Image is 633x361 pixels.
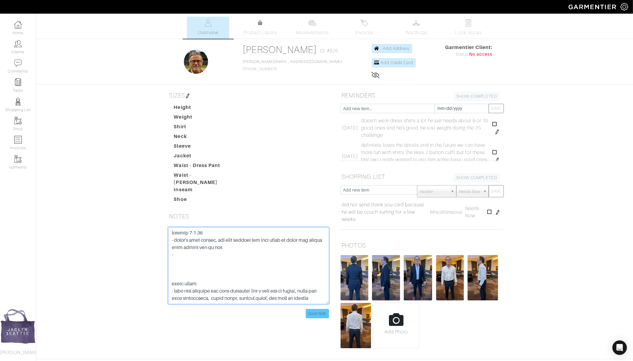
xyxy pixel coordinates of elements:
img: stylists-icon-eb353228a002819b7ec25b43dbf5f0378dd9e0616d9560372ff212230b889e62.png [14,98,22,105]
img: wardrobe-487a4870c1b7c33e795ec22d11cfc2ed9d08956e64fb3008fe2437562e282088.svg [413,19,420,27]
input: Add new item [341,185,418,195]
span: Look Books [455,29,482,36]
a: Measurements [291,17,334,39]
span: Invoices [355,29,374,36]
dt: Shoe [169,196,238,205]
span: ID: #826 [320,47,338,54]
img: clients-icon-6bae9207a08558b7cb47a8932f037763ab4055f8c8b6bfacd5dc20c3e0201464.png [14,40,22,48]
a: Add Credit Card [372,58,416,67]
img: reminder-icon-8004d30b9f0a5d33ae49ab947aed9ed385cf756f9e5892f1edd6e32f2345188e.png [14,78,22,86]
input: Save Note [306,309,329,318]
a: [PERSON_NAME][EMAIL_ADDRESS][DOMAIN_NAME] [243,60,342,64]
img: JSEXsfoQMHAr56GfGq1UkSr2 [404,255,432,300]
span: Garmentier Client: [445,44,492,51]
a: did not send thank you card because he will be couch surfing for a few weeks. [342,201,427,223]
a: SHOW COMPLETED [454,92,500,101]
a: Overview [187,17,229,39]
dt: Shirt [169,123,238,133]
img: comment-icon-a0a6a9ef722e966f86d9cbdc48e553b5cf19dbc54f86b18d962a5391bc8f6eb6.png [14,59,22,67]
dt: Weight [169,113,238,123]
img: orders-icon-0abe47150d42831381b5fb84f609e132dff9fe21cb692f30cb5eec754e2cba89.png [14,136,22,143]
h5: NOTES [167,210,330,222]
span: Miscellaneous [430,209,462,215]
span: definitely loves the details and in the future we can have more fun with shirts (he likes 2 butto... [361,142,489,171]
span: Add Credit Card [381,60,413,65]
img: garments-icon-b7da505a4dc4fd61783c78ac3ca0ef83fa9d6f193b1c9dc38574b1d14d53ca28.png [14,117,22,124]
a: Wardrobe [395,17,438,39]
a: Add Address [372,44,413,53]
h5: REMINDERS [339,89,503,101]
dt: Jacket [169,152,238,162]
span: Needs Now [465,206,479,218]
h5: PHOTOS [339,239,503,251]
img: dashboard-icon-dbcd8f5a0b271acd01030246c82b418ddd0df26cd7fceb0bd07c9910d44c42f6.png [14,21,22,28]
h5: SIZES [167,89,330,101]
img: basicinfo-40fd8af6dae0f16599ec9e87c0ef1c0a1fdea2edbe929e3d69a839185d80c458.svg [204,19,212,27]
img: gear-icon-white-bd11855cb880d31180b6d7d6211b90ccbf57a29d726f0c71d8c61bd08dd39cc2.png [621,3,628,11]
dt: Waist - Dress Pant [169,162,238,172]
dt: Height [169,104,238,113]
span: Product Library [243,29,277,36]
img: CRdxyXwnRXKXn2sxPyskGQC2 [341,255,368,300]
img: T24Bz1d88n8MAUi3utKi7k2H [341,303,371,348]
img: UedatSEgSUUEHcB3UYKf8ck2 [468,255,498,300]
span: Needs Now [459,185,480,198]
dt: Inseam [169,186,238,196]
span: [PHONE_NUMBER] [243,60,342,71]
a: [PERSON_NAME] [243,44,317,55]
dt: Sleeve [169,143,238,152]
img: garmentier-logo-header-white-b43fb05a5012e4ada735d5af1a66efaba907eab6374d6393d1fbf88cb4ef424d.png [566,2,621,12]
img: J4gxt1efGgEqCK32dJ57gQ5w [436,255,464,300]
span: Retailer [420,185,448,198]
input: Add new item... [341,104,435,113]
img: measurements-466bbee1fd09ba9460f595b01e5d73f9e2bff037440d3c8f018324cb6cdf7a4a.svg [308,19,316,27]
div: Open Intercom Messenger [612,340,627,355]
span: [DATE] [342,124,358,132]
img: MDGKHn2jqDqzxJ27nnsj26P7 [372,255,400,300]
span: Overview [198,29,218,36]
img: orders-27d20c2124de7fd6de4e0e44c1d41de31381a507db9b33961299e4e07d508b8c.svg [361,19,368,27]
a: Look Books [447,17,490,39]
span: doesn't wear dress shirts a lot he just needs about 9 or 10 good ones and he's good. he lost weig... [361,117,489,139]
span: No access [469,51,492,58]
span: Wardrobe [406,29,427,36]
a: SHOW COMPLETED [454,173,500,182]
dt: Waist - [PERSON_NAME] [169,172,238,186]
button: SAVE [489,104,504,113]
textarea: lorem ipsum: - dolo sita consecte adi elit seddoeius (tem i utla etd ma aliqu), enima mini veni q... [168,227,329,304]
img: pen-cf24a1663064a2ec1b9c1bd2387e9de7a2fa800b781884d57f21acf72779bad2.png [495,130,500,134]
a: Product Library [239,19,281,36]
img: pen-cf24a1663064a2ec1b9c1bd2387e9de7a2fa800b781884d57f21acf72779bad2.png [185,94,190,98]
img: pen-cf24a1663064a2ec1b9c1bd2387e9de7a2fa800b781884d57f21acf72779bad2.png [495,158,500,162]
h5: SHOPPING LIST [339,171,503,183]
img: todo-9ac3debb85659649dc8f770b8b6100bb5dab4b48dedcbae339e5042a72dfd3cc.svg [465,19,472,27]
img: pen-cf24a1663064a2ec1b9c1bd2387e9de7a2fa800b781884d57f21acf72779bad2.png [495,210,500,215]
button: SAVE [489,185,504,197]
span: [DATE] [342,153,358,160]
span: Measurements [296,29,329,36]
div: Status: [445,51,492,58]
img: garments-icon-b7da505a4dc4fd61783c78ac3ca0ef83fa9d6f193b1c9dc38574b1d14d53ca28.png [14,155,22,163]
dt: Neck [169,133,238,143]
a: Invoices [343,17,386,39]
span: Add Address [383,46,410,51]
